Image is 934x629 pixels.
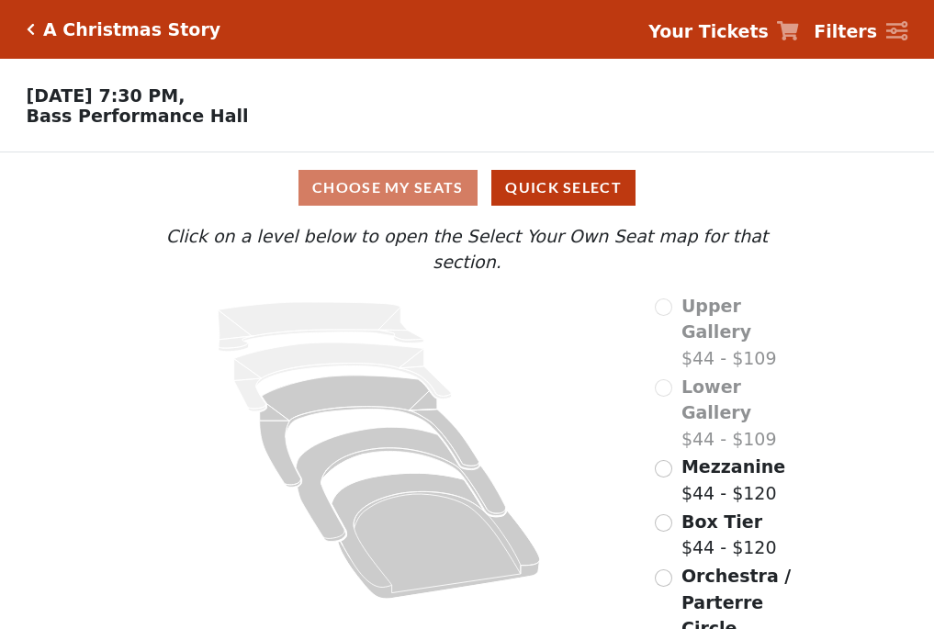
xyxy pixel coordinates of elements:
[491,170,636,206] button: Quick Select
[648,21,769,41] strong: Your Tickets
[234,343,452,411] path: Lower Gallery - Seats Available: 0
[681,456,785,477] span: Mezzanine
[219,302,424,352] path: Upper Gallery - Seats Available: 0
[681,293,805,372] label: $44 - $109
[129,223,804,275] p: Click on a level below to open the Select Your Own Seat map for that section.
[43,19,220,40] h5: A Christmas Story
[681,454,785,506] label: $44 - $120
[681,296,751,343] span: Upper Gallery
[681,511,762,532] span: Box Tier
[681,509,777,561] label: $44 - $120
[648,18,799,45] a: Your Tickets
[27,23,35,36] a: Click here to go back to filters
[332,473,541,599] path: Orchestra / Parterre Circle - Seats Available: 239
[681,374,805,453] label: $44 - $109
[814,18,907,45] a: Filters
[814,21,877,41] strong: Filters
[681,376,751,423] span: Lower Gallery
